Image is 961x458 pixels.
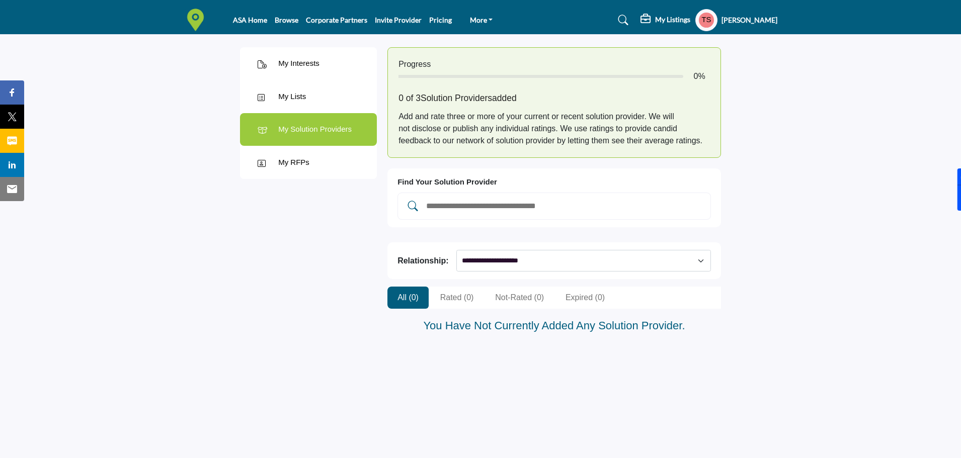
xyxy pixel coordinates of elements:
span: Solution Providers [421,93,492,103]
input: Add and rate your solution provider [425,200,704,213]
div: Progress [398,58,710,70]
li: All (0) [387,287,429,309]
h5: My Listings [655,15,690,24]
a: Corporate Partners [306,16,367,24]
h5: 0 of 3 added [398,93,710,104]
a: ASA Home [233,16,267,24]
h5: [PERSON_NAME] [722,15,777,25]
div: My Lists [278,91,306,103]
img: site Logo [184,9,212,31]
div: My Solution Providers [278,124,352,135]
label: Find Your Solution Provider [397,176,497,188]
a: Invite Provider [375,16,422,24]
a: Search [608,12,635,28]
a: Pricing [429,16,452,24]
a: More [459,11,504,29]
b: Relationship: [397,256,448,265]
h4: You have not currently added any solution provider. [387,319,721,332]
div: My Listings [640,14,690,26]
span: % [698,72,705,80]
span: 0 [694,72,698,80]
div: Add and rate three or more of your current or recent solution provider. We will not disclose or p... [398,111,710,147]
li: Rated (0) [430,287,484,309]
li: Not-Rated (0) [485,287,554,309]
button: Show hide supplier dropdown [695,9,717,31]
a: Browse [275,16,298,24]
li: Expired (0) [555,287,615,309]
div: My Interests [278,58,319,69]
div: My RFPs [278,157,309,168]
